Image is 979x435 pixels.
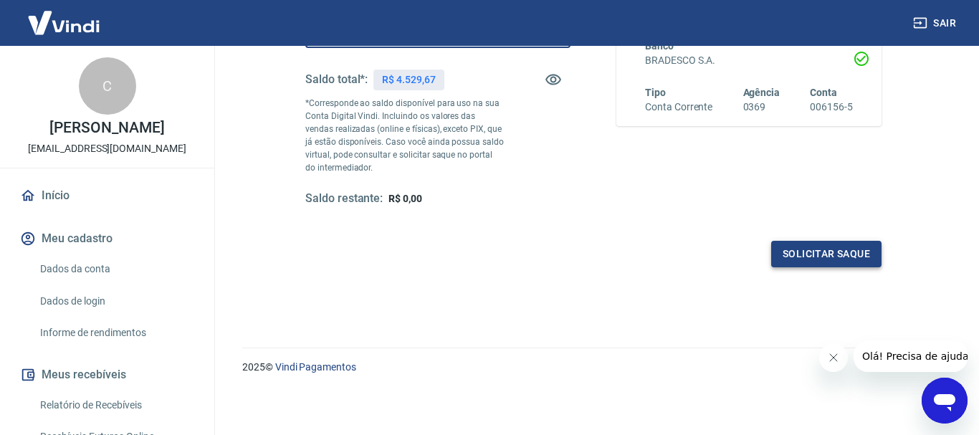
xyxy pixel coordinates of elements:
a: Vindi Pagamentos [275,361,356,373]
p: R$ 4.529,67 [382,72,435,87]
p: [EMAIL_ADDRESS][DOMAIN_NAME] [28,141,186,156]
a: Dados de login [34,287,197,316]
img: Vindi [17,1,110,44]
span: Banco [645,40,674,52]
iframe: Fechar mensagem [819,343,848,372]
p: [PERSON_NAME] [49,120,164,135]
button: Sair [910,10,962,37]
p: 2025 © [242,360,945,375]
h6: BRADESCO S.A. [645,53,853,68]
a: Início [17,180,197,211]
p: *Corresponde ao saldo disponível para uso na sua Conta Digital Vindi. Incluindo os valores das ve... [305,97,505,174]
button: Meu cadastro [17,223,197,254]
div: C [79,57,136,115]
span: Agência [743,87,780,98]
a: Relatório de Recebíveis [34,391,197,420]
h5: Saldo restante: [305,191,383,206]
button: Solicitar saque [771,241,882,267]
h6: Conta Corrente [645,100,712,115]
h6: 0369 [743,100,780,115]
button: Meus recebíveis [17,359,197,391]
iframe: Botão para abrir a janela de mensagens [922,378,968,424]
span: R$ 0,00 [388,193,422,204]
a: Dados da conta [34,254,197,284]
span: Tipo [645,87,666,98]
span: Conta [810,87,837,98]
a: Informe de rendimentos [34,318,197,348]
h5: Saldo total*: [305,72,368,87]
span: Olá! Precisa de ajuda? [9,10,120,21]
h6: 006156-5 [810,100,853,115]
iframe: Mensagem da empresa [854,340,968,372]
